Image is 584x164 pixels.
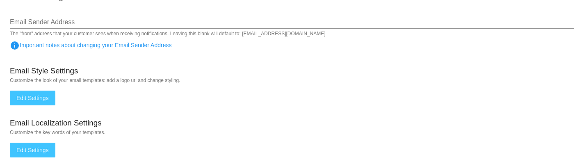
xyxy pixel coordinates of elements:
[10,42,171,48] span: Important notes about changing your Email Sender Address
[10,31,326,37] mat-hint: The "from" address that your customer sees when receiving notifications. Leaving this blank will ...
[10,118,102,128] h3: Email Localization Settings
[10,37,26,53] button: Important notes about changing your Email Sender Address
[10,143,55,157] button: Edit Settings
[10,41,20,50] mat-icon: info
[10,130,574,135] mat-hint: Customize the key words of your templates.
[10,77,574,83] mat-hint: Customize the look of your email templates: add a logo url and change styling.
[16,95,49,101] span: Edit Settings
[16,147,49,153] span: Edit Settings
[10,18,574,26] input: Email Sender Address
[10,91,55,105] button: Edit Settings
[10,66,78,75] h3: Email Style Settings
